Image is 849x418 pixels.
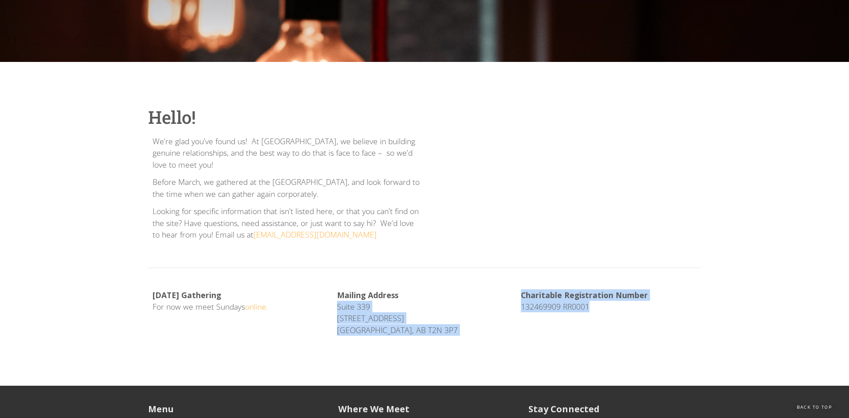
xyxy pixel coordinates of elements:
[148,403,321,414] h5: Menu
[245,301,268,312] a: online.
[337,289,512,336] p: Suite 339 [STREET_ADDRESS] [GEOGRAPHIC_DATA], AB T2N 3P7
[153,290,221,300] strong: [DATE] Gathering
[153,176,420,199] p: Before March, we gathered at the [GEOGRAPHIC_DATA], and look forward to the time when we can gath...
[153,205,420,240] p: Looking for specific information that isn’t listed here, or that you can’t find on the site? Have...
[148,106,701,128] h1: Hello!
[153,135,420,170] p: We’re glad you’ve found us! At [GEOGRAPHIC_DATA], we believe in building genuine relationships, a...
[338,403,511,414] h5: Where We Meet
[521,290,648,300] strong: Charitable Registration Number
[792,402,838,413] a: Back to Top
[528,403,701,414] h5: Stay Connected
[253,229,377,240] a: [EMAIL_ADDRESS][DOMAIN_NAME]
[153,289,328,313] p: For now we meet Sundays
[521,289,696,313] p: 132469909 RR0001
[337,290,398,300] strong: Mailing Address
